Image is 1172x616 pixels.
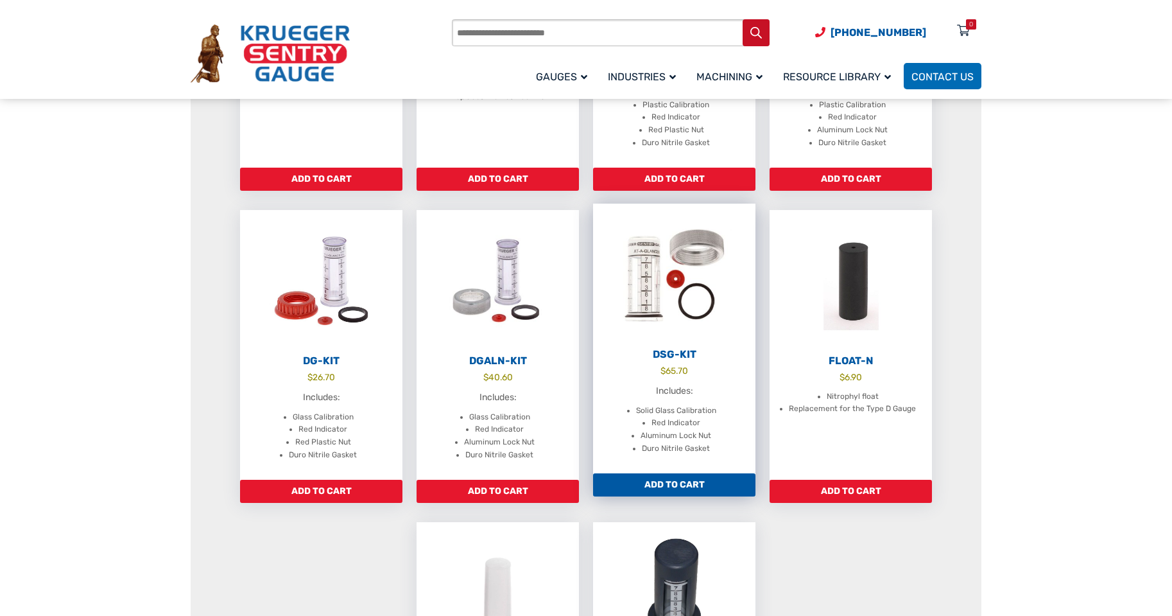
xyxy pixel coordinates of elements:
a: Add to cart: “Float-N” [770,480,932,503]
li: Duro Nitrile Gasket [642,137,710,150]
li: Plastic Calibration [819,99,886,112]
a: Add to cart: “ALN” [417,168,579,191]
span: Gauges [536,71,587,83]
h2: DG-Kit [240,355,402,367]
li: Glass Calibration [469,411,530,424]
bdi: 65.70 [660,365,688,376]
a: Machining [689,61,775,91]
a: DGALN-Kit $40.60 Includes: Glass Calibration Red Indicator Aluminum Lock Nut Duro Nitrile Gasket [417,210,579,480]
span: Resource Library [783,71,891,83]
h2: DSG-Kit [593,348,755,361]
span: $ [660,365,666,376]
li: Replacement for the Type D Gauge [789,403,916,416]
a: Add to cart: “DG-Kit” [240,480,402,503]
a: Phone Number (920) 434-8860 [815,24,926,40]
h2: Float-N [770,355,932,367]
div: 0 [969,19,973,30]
h2: DGALN-Kit [417,355,579,367]
img: DGALN-Kit [417,210,579,351]
img: DSG-Kit [593,204,755,345]
li: Duro Nitrile Gasket [818,137,886,150]
li: Red Indicator [298,423,347,436]
span: Machining [696,71,763,83]
li: Red Indicator [828,111,877,124]
img: Float-N [770,210,932,351]
a: Add to cart: “DALN-Kit” [770,168,932,191]
span: Industries [608,71,676,83]
li: Duro Nitrile Gasket [465,449,533,462]
span: $ [840,372,845,382]
span: $ [307,372,313,382]
a: Resource Library [775,61,904,91]
li: Glass Calibration [293,411,354,424]
a: Add to cart: “DGALN-Kit” [417,480,579,503]
p: Includes: [429,391,566,405]
a: Gauges [528,61,600,91]
p: Includes: [606,384,743,398]
span: [PHONE_NUMBER] [831,26,926,39]
img: DG-Kit [240,210,402,351]
a: DSG-Kit $65.70 Includes: Solid Glass Calibration Red Indicator Aluminum Lock Nut Duro Nitrile Gasket [593,204,755,473]
a: Float-N $6.90 Nitrophyl float Replacement for the Type D Gauge [770,210,932,480]
li: Solid Glass Calibration [636,405,716,418]
li: Aluminum Lock Nut [641,430,711,443]
li: Nitrophyl float [827,391,879,403]
span: Contact Us [911,71,974,83]
a: Add to cart: “DSG-Kit” [593,473,755,497]
li: Aluminum Lock Nut [464,436,535,449]
span: $ [483,372,488,382]
a: Add to cart: “D-Kit” [593,168,755,191]
li: Aluminum Lock Nut [817,124,888,137]
li: Duro Nitrile Gasket [642,443,710,455]
li: Red Plastic Nut [295,436,351,449]
bdi: 40.60 [483,372,513,382]
bdi: 26.70 [307,372,335,382]
li: Red Indicator [651,111,700,124]
li: Red Indicator [651,417,700,430]
bdi: 6.90 [840,372,862,382]
a: Industries [600,61,689,91]
li: Red Plastic Nut [648,124,704,137]
p: Includes: [253,391,390,405]
a: Contact Us [904,63,981,89]
li: Duro Nitrile Gasket [289,449,357,462]
img: Krueger Sentry Gauge [191,24,350,84]
a: DG-Kit $26.70 Includes: Glass Calibration Red Indicator Red Plastic Nut Duro Nitrile Gasket [240,210,402,480]
li: Red Indicator [475,423,524,436]
li: Plastic Calibration [642,99,709,112]
a: Add to cart: “ALG-1-D” [240,168,402,191]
